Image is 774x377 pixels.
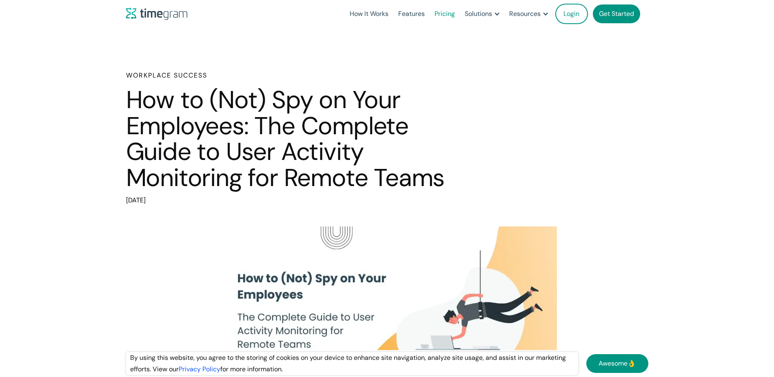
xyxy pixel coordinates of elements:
[465,8,492,20] div: Solutions
[509,8,541,20] div: Resources
[126,71,469,80] h6: Workplace Success
[126,352,578,375] div: By using this website, you agree to the storing of cookies on your device to enhance site navigat...
[555,4,588,24] a: Login
[126,195,469,206] div: [DATE]
[179,365,220,373] a: Privacy Policy
[586,354,648,373] a: Awesome👌
[126,87,469,191] h1: How to (Not) Spy on Your Employees: The Complete Guide to User Activity Monitoring for Remote Teams
[593,4,640,23] a: Get Started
